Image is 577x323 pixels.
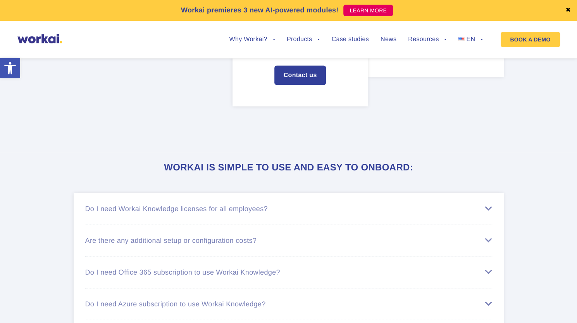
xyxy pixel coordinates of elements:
[41,65,72,72] a: Privacy Policy
[85,300,492,308] div: Do I need Azure subscription to use Workai Knowledge?
[74,161,504,175] h3: Workai is simple to use and easy to onboard:
[85,205,492,213] div: Do I need Workai Knowledge licenses for all employees?
[85,237,492,245] div: Are there any additional setup or configuration costs?
[229,36,275,43] a: Why Workai?
[85,268,492,277] div: Do I need Office 365 subscription to use Workai Knowledge?
[181,5,339,15] p: Workai premieres 3 new AI-powered modules!
[126,9,249,25] input: you@company.com
[565,7,571,14] a: ✖
[466,36,475,43] span: EN
[331,36,369,43] a: Case studies
[274,66,326,85] a: Contact us
[501,32,560,47] a: BOOK A DEMO
[287,36,320,43] a: Products
[343,5,393,16] a: LEARN MORE
[381,36,396,43] a: News
[408,36,446,43] a: Resources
